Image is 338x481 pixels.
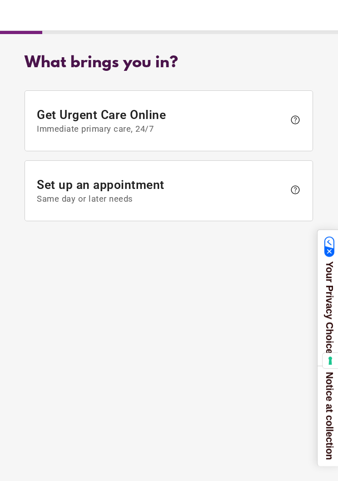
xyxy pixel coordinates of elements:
img: California Consumer Privacy Act (CCPA) Opt-Out Icon [324,236,334,257]
button: Your consent preferences for tracking technologies [323,353,338,368]
span: Same day or later needs [37,194,286,204]
span: Immediate primary care, 24/7 [37,124,286,134]
span: help [290,114,301,125]
span: Get Urgent Care Online [37,108,286,134]
span: help [290,184,301,195]
div: What brings you in? [25,54,313,72]
span: Set up an appointment [37,178,286,204]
